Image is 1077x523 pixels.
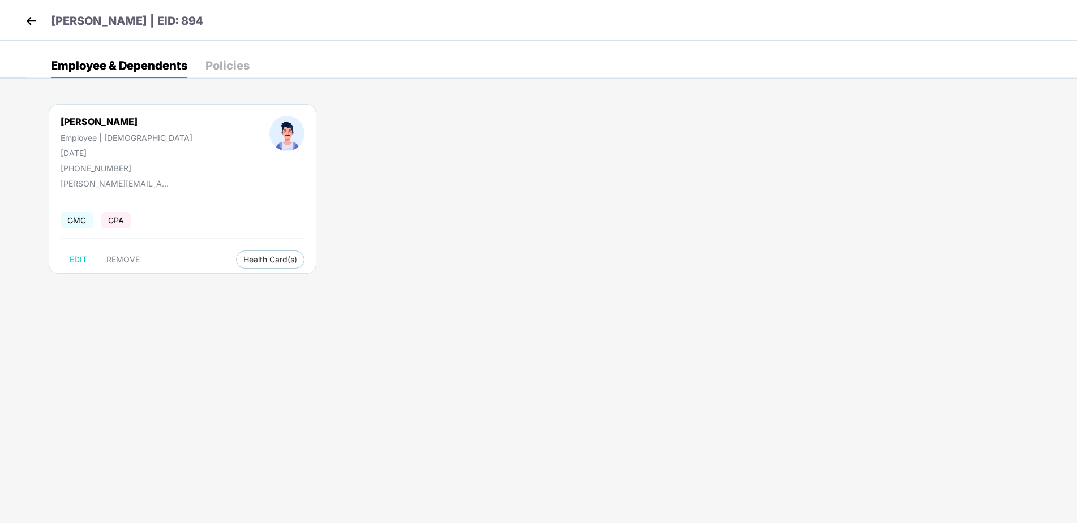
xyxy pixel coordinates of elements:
[243,257,297,262] span: Health Card(s)
[101,212,131,228] span: GPA
[61,148,192,158] div: [DATE]
[236,250,304,269] button: Health Card(s)
[23,12,40,29] img: back
[61,163,192,173] div: [PHONE_NUMBER]
[61,250,96,269] button: EDIT
[61,116,192,127] div: [PERSON_NAME]
[97,250,149,269] button: REMOVE
[51,60,187,71] div: Employee & Dependents
[61,179,174,188] div: [PERSON_NAME][EMAIL_ADDRESS][DOMAIN_NAME]
[205,60,250,71] div: Policies
[61,133,192,142] div: Employee | [DEMOGRAPHIC_DATA]
[269,116,304,151] img: profileImage
[61,212,93,228] span: GMC
[106,255,140,264] span: REMOVE
[51,12,203,30] p: [PERSON_NAME] | EID: 894
[70,255,87,264] span: EDIT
